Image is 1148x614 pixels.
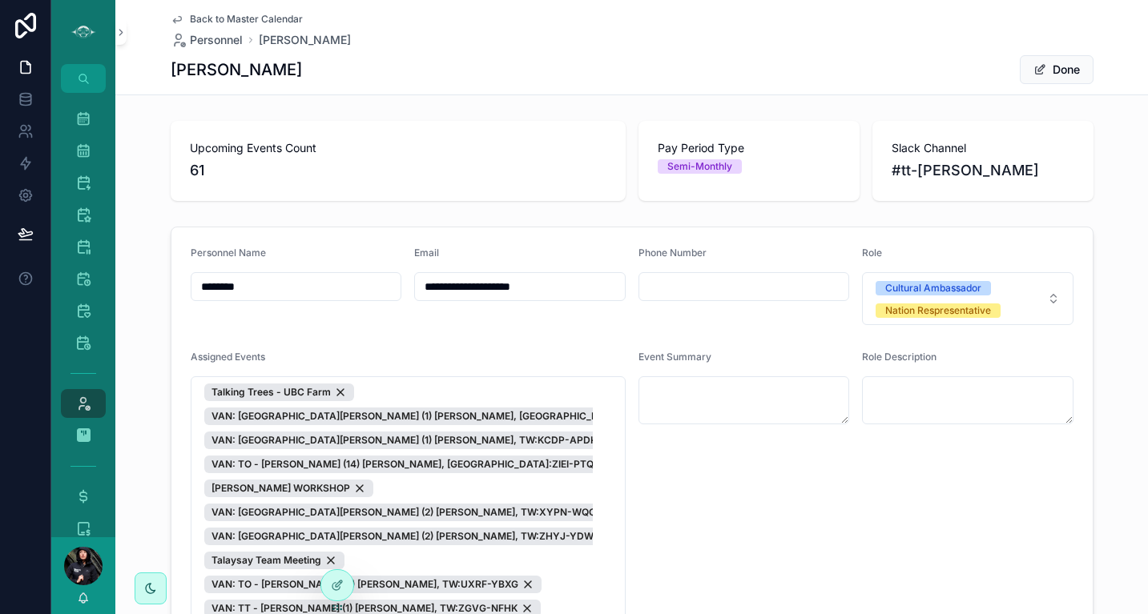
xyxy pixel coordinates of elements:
[204,528,622,545] button: Unselect 1480
[211,386,331,399] span: Talking Trees - UBC Farm
[70,19,96,45] img: App logo
[892,159,1074,182] span: #tt-[PERSON_NAME]
[171,13,303,26] a: Back to Master Calendar
[204,431,620,449] button: Unselect 1589
[638,247,707,259] span: Phone Number
[211,482,350,495] span: [PERSON_NAME] WORKSHOP
[414,247,439,259] span: Email
[190,140,606,156] span: Upcoming Events Count
[204,504,626,521] button: Unselect 1517
[211,506,603,519] span: VAN: [GEOGRAPHIC_DATA][PERSON_NAME] (2) [PERSON_NAME], TW:XYPN-WQCD
[876,279,991,295] button: Unselect CULTURAL_AMBASSADOR
[211,554,321,567] span: Talaysay Team Meeting
[211,434,597,447] span: VAN: [GEOGRAPHIC_DATA][PERSON_NAME] (1) [PERSON_NAME], TW:KCDP-APDK
[667,159,732,174] div: Semi-Monthly
[658,140,840,156] span: Pay Period Type
[876,302,1001,318] button: Unselect NATION_RESPRESENTATIVE
[190,159,606,182] span: 61
[862,247,882,259] span: Role
[1020,55,1094,84] button: Done
[259,32,351,48] a: [PERSON_NAME]
[190,13,303,26] span: Back to Master Calendar
[885,281,981,295] div: Cultural Ambassador
[204,552,344,569] button: Unselect 1475
[191,247,266,259] span: Personnel Name
[211,458,601,471] span: VAN: TO - [PERSON_NAME] (14) [PERSON_NAME], [GEOGRAPHIC_DATA]:ZIEI-PTQN
[211,410,683,423] span: VAN: [GEOGRAPHIC_DATA][PERSON_NAME] (1) [PERSON_NAME], [GEOGRAPHIC_DATA]:QSNH-ZSYJ
[204,480,373,497] button: Unselect 1524
[862,272,1073,325] button: Select Button
[892,140,1074,156] span: Slack Channel
[211,530,598,543] span: VAN: [GEOGRAPHIC_DATA][PERSON_NAME] (2) [PERSON_NAME], TW:ZHYJ-YDWJ
[862,351,937,363] span: Role Description
[171,32,243,48] a: Personnel
[190,32,243,48] span: Personnel
[211,578,518,591] span: VAN: TO - [PERSON_NAME] (2) [PERSON_NAME], TW:UXRF-YBXG
[638,351,711,363] span: Event Summary
[204,576,542,593] button: Unselect 1458
[171,58,302,81] h1: [PERSON_NAME]
[51,93,115,537] div: scrollable content
[191,351,265,363] span: Assigned Events
[204,383,354,401] button: Unselect 1681
[885,303,991,318] div: Nation Respresentative
[204,407,706,425] button: Unselect 1647
[204,455,624,473] button: Unselect 1581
